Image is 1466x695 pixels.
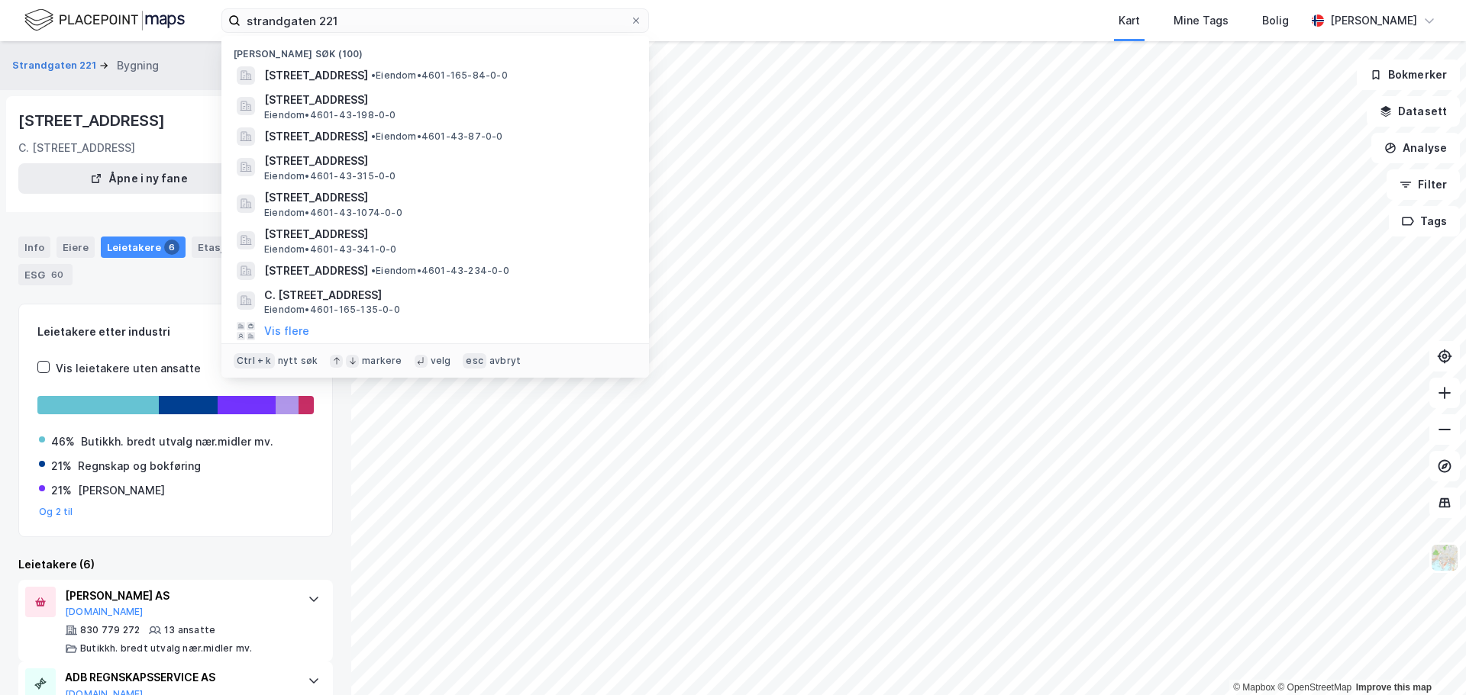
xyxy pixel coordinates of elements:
div: Vis leietakere uten ansatte [56,359,201,378]
div: Eiere [57,236,95,258]
span: C. [STREET_ADDRESS] [264,286,631,304]
span: Eiendom • 4601-165-135-0-0 [264,304,400,316]
div: Kart [1119,11,1140,30]
img: logo.f888ab2527a4732fd821a326f86c7f29.svg [24,7,185,34]
div: [PERSON_NAME] søk (100) [221,36,649,63]
a: Improve this map [1356,682,1432,693]
span: [STREET_ADDRESS] [264,188,631,207]
div: [PERSON_NAME] AS [65,587,292,605]
div: avbryt [489,355,521,367]
span: [STREET_ADDRESS] [264,91,631,109]
span: [STREET_ADDRESS] [264,225,631,243]
div: Kontrollprogram for chat [1390,622,1466,695]
img: Z [1430,543,1459,572]
div: markere [362,355,402,367]
input: Søk på adresse, matrikkel, gårdeiere, leietakere eller personer [241,9,630,32]
div: Butikkh. bredt utvalg nær.midler mv. [80,642,252,655]
button: Tags [1389,206,1460,236]
div: Butikkh. bredt utvalg nær.midler mv. [81,433,273,451]
span: Eiendom • 4601-43-1074-0-0 [264,207,402,219]
span: • [371,265,376,276]
button: Åpne i ny fane [18,163,260,194]
div: 60 [48,267,66,282]
div: Regnskap og bokføring [78,457,201,475]
a: OpenStreetMap [1277,682,1351,693]
iframe: Chat Widget [1390,622,1466,695]
span: Eiendom • 4601-43-87-0-0 [371,130,503,143]
div: 21% [51,457,72,475]
span: • [371,69,376,81]
button: Datasett [1367,96,1460,127]
div: nytt søk [278,355,318,367]
button: Strandgaten 221 [12,58,99,73]
div: [PERSON_NAME] [78,481,165,500]
span: Eiendom • 4601-43-198-0-0 [264,109,396,121]
div: Ctrl + k [234,353,275,368]
span: [STREET_ADDRESS] [264,152,631,170]
span: Eiendom • 4601-43-341-0-0 [264,243,397,256]
span: [STREET_ADDRESS] [264,66,368,85]
button: Vis flere [264,322,309,340]
span: Eiendom • 4601-43-315-0-0 [264,170,396,182]
div: Bygning [117,56,159,75]
span: Eiendom • 4601-165-84-0-0 [371,69,508,82]
span: Eiendom • 4601-43-234-0-0 [371,265,509,277]
span: [STREET_ADDRESS] [264,262,368,280]
button: [DOMAIN_NAME] [65,606,144,618]
div: Leietakere (6) [18,555,333,574]
div: [STREET_ADDRESS] [18,108,168,133]
div: [PERSON_NAME] [1330,11,1417,30]
div: ADB REGNSKAPSSERVICE AS [65,668,292,687]
button: Bokmerker [1357,60,1460,90]
div: Info [18,236,50,258]
div: 21% [51,481,72,500]
div: Mine Tags [1174,11,1229,30]
div: Leietakere etter industri [37,323,314,341]
div: ESG [18,264,73,285]
button: Filter [1387,169,1460,200]
div: 830 779 272 [80,624,140,636]
div: Bolig [1262,11,1289,30]
div: 46% [51,433,75,451]
div: esc [463,353,486,368]
div: Etasjer og enheter [198,240,292,254]
div: C. [STREET_ADDRESS] [18,139,135,157]
span: [STREET_ADDRESS] [264,127,368,146]
a: Mapbox [1233,682,1275,693]
div: 6 [164,240,179,255]
span: • [371,130,376,142]
button: Og 2 til [39,506,73,518]
button: Analyse [1371,133,1460,163]
div: Leietakere [101,236,186,258]
div: velg [431,355,451,367]
div: 13 ansatte [164,624,215,636]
